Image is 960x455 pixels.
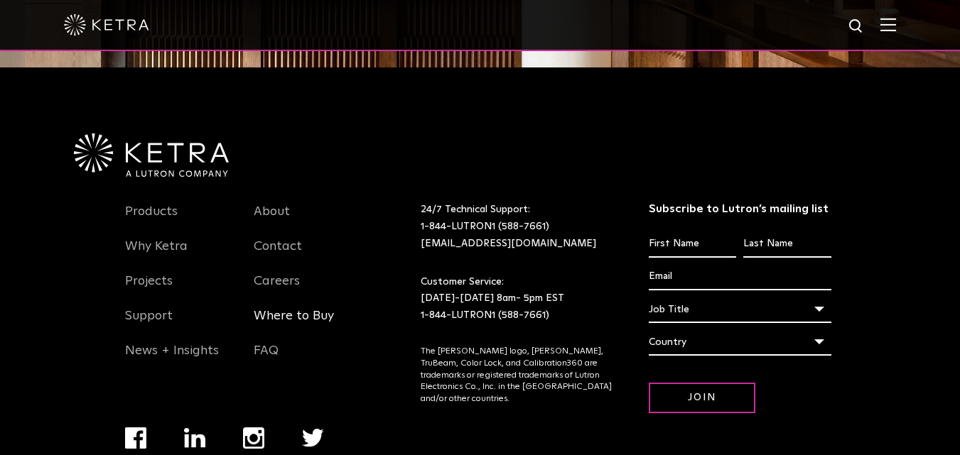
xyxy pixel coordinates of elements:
img: Ketra-aLutronCo_White_RGB [74,133,229,177]
input: First Name [649,231,736,258]
a: Where to Buy [254,308,334,341]
img: linkedin [184,428,206,448]
a: Contact [254,239,302,271]
img: twitter [302,429,324,447]
img: instagram [243,427,264,449]
a: Careers [254,273,300,306]
div: Job Title [649,296,831,323]
input: Last Name [743,231,831,258]
p: Customer Service: [DATE]-[DATE] 8am- 5pm EST [421,274,613,324]
p: The [PERSON_NAME] logo, [PERSON_NAME], TruBeam, Color Lock, and Calibration360 are trademarks or ... [421,346,613,405]
div: Navigation Menu [254,202,362,375]
a: [EMAIL_ADDRESS][DOMAIN_NAME] [421,239,596,248]
a: News + Insights [125,343,219,375]
a: 1-844-LUTRON1 (588-7661) [421,310,549,320]
img: ketra-logo-2019-white [64,14,149,35]
a: Support [125,308,173,341]
div: Navigation Menu [125,202,233,375]
img: search icon [848,18,865,35]
h3: Subscribe to Lutron’s mailing list [649,202,831,216]
input: Email [649,263,831,290]
img: Hamburger%20Nav.svg [880,18,896,31]
a: About [254,204,290,236]
a: Projects [125,273,173,306]
input: Join [649,383,755,413]
a: Products [125,204,178,236]
img: facebook [125,427,146,449]
a: FAQ [254,343,279,375]
a: 1-844-LUTRON1 (588-7661) [421,221,549,231]
a: Why Ketra [125,239,188,271]
p: 24/7 Technical Support: [421,202,613,252]
div: Country [649,329,831,356]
